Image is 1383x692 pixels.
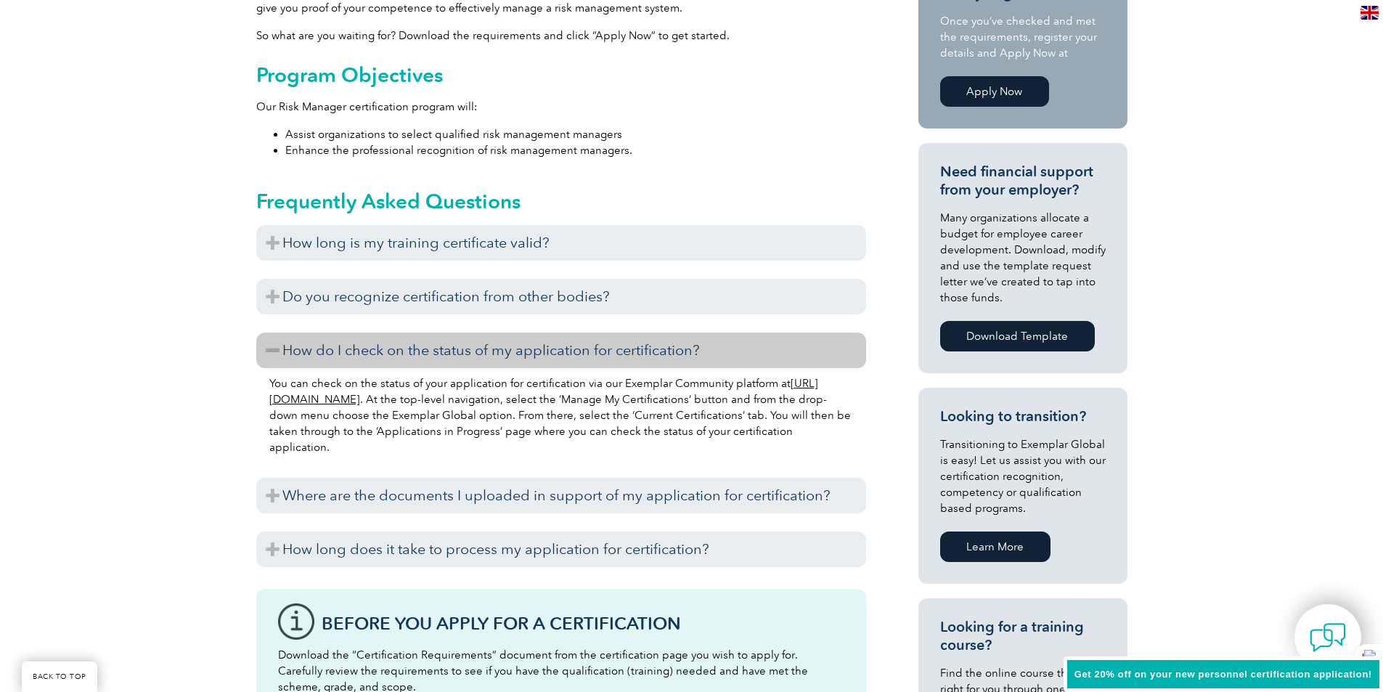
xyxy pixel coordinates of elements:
p: So what are you waiting for? Download the requirements and click “Apply Now” to get started. [256,28,866,44]
img: en [1360,6,1379,20]
img: contact-chat.png [1310,619,1346,656]
span: Get 20% off on your new personnel certification application! [1074,669,1372,680]
p: Transitioning to Exemplar Global is easy! Let us assist you with our certification recognition, c... [940,436,1106,516]
a: BACK TO TOP [22,662,97,692]
p: Once you’ve checked and met the requirements, register your details and Apply Now at [940,13,1106,61]
a: Learn More [940,532,1050,562]
h3: Looking for a training course? [940,618,1106,654]
p: Many organizations allocate a budget for employee career development. Download, modify and use th... [940,210,1106,306]
li: Enhance the professional recognition of risk management managers. [285,142,866,158]
h3: Do you recognize certification from other bodies? [256,279,866,314]
li: Assist organizations to select qualified risk management managers [285,126,866,142]
a: Download Template [940,321,1095,351]
h3: Looking to transition? [940,407,1106,426]
h3: Need financial support from your employer? [940,163,1106,199]
h2: Frequently Asked Questions [256,190,866,213]
p: Our Risk Manager certification program will: [256,99,866,115]
h2: Program Objectives [256,63,866,86]
h3: Before You Apply For a Certification [322,614,844,632]
h3: How long is my training certificate valid? [256,225,866,261]
p: You can check on the status of your application for certification via our Exemplar Community plat... [269,375,853,455]
a: Apply Now [940,76,1049,107]
h3: How do I check on the status of my application for certification? [256,333,866,368]
h3: Where are the documents I uploaded in support of my application for certification? [256,478,866,513]
h3: How long does it take to process my application for certification? [256,532,866,567]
